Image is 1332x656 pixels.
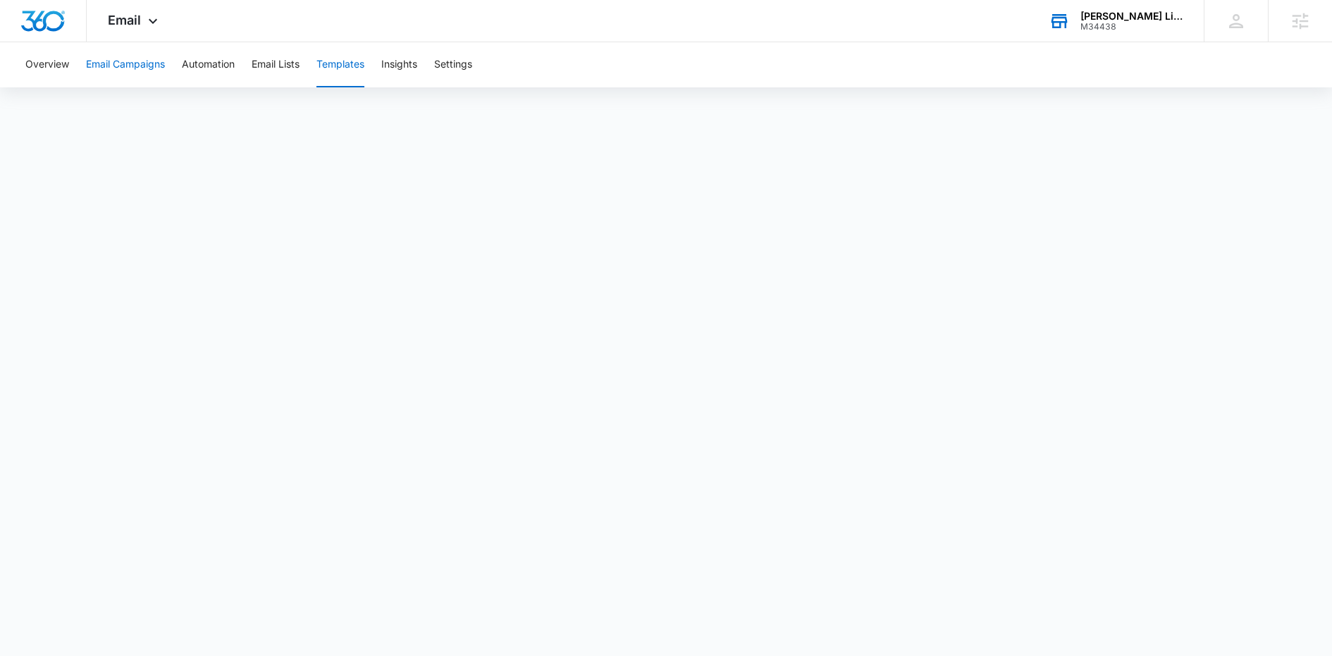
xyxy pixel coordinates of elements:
button: Insights [381,42,417,87]
button: Settings [434,42,472,87]
button: Templates [316,42,364,87]
button: Email Lists [252,42,300,87]
div: account id [1080,22,1183,32]
button: Email Campaigns [86,42,165,87]
div: account name [1080,11,1183,22]
button: Overview [25,42,69,87]
button: Automation [182,42,235,87]
span: Email [108,13,141,27]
